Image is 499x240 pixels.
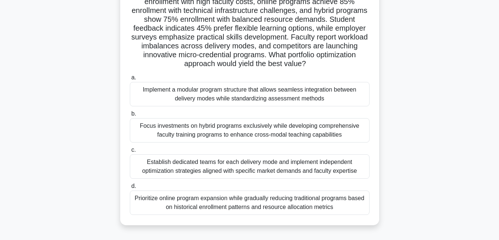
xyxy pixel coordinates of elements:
span: d. [131,183,136,189]
span: c. [131,147,136,153]
div: Focus investments on hybrid programs exclusively while developing comprehensive faculty training ... [130,118,370,143]
div: Implement a modular program structure that allows seamless integration between delivery modes whi... [130,82,370,106]
div: Establish dedicated teams for each delivery mode and implement independent optimization strategie... [130,154,370,179]
span: a. [131,74,136,80]
span: b. [131,110,136,117]
div: Prioritize online program expansion while gradually reducing traditional programs based on histor... [130,191,370,215]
